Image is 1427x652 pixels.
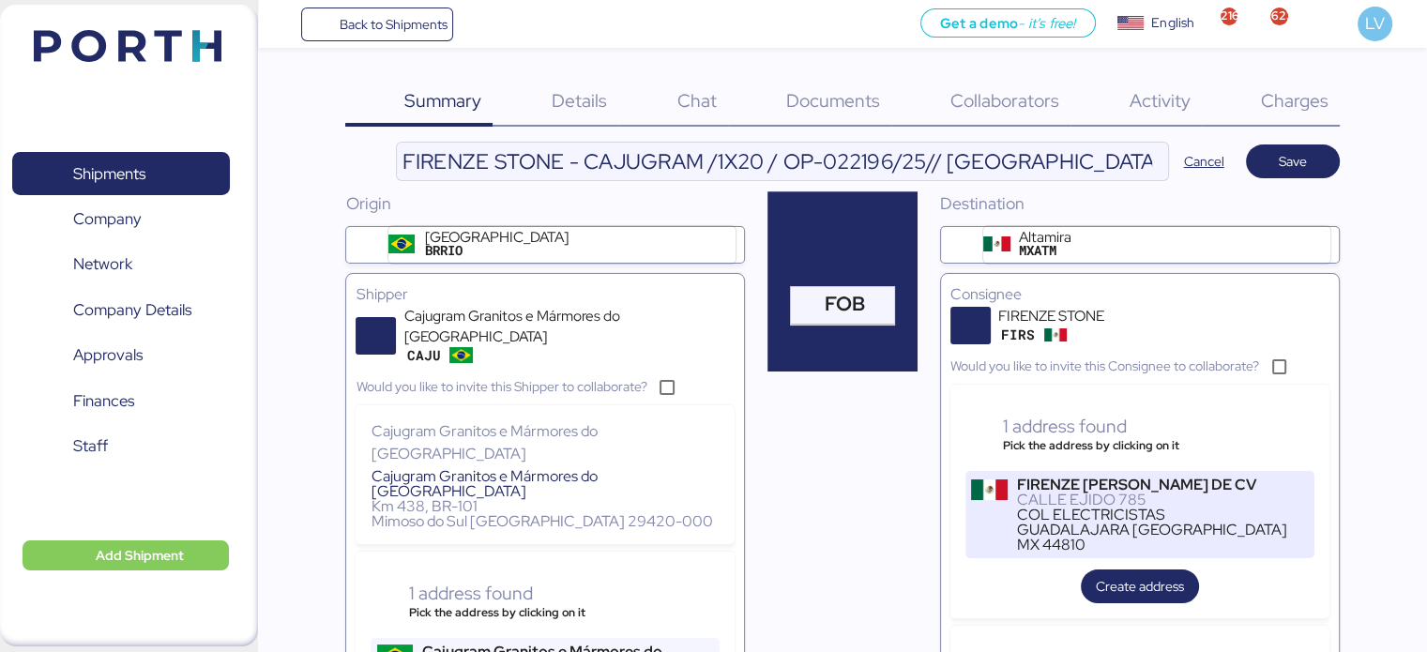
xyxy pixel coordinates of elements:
[1016,523,1308,553] div: GUADALAJARA [GEOGRAPHIC_DATA] MX 44810
[356,283,735,306] div: Shipper
[12,152,230,195] a: Shipments
[1016,478,1308,493] div: FIRENZE [PERSON_NAME] DE CV
[301,8,454,41] a: Back to Shipments
[269,8,301,40] button: Menu
[73,296,191,324] span: Company Details
[339,13,447,36] span: Back to Shipments
[12,334,230,377] a: Approvals
[12,243,230,286] a: Network
[1003,437,1179,453] span: Pick the address by clicking on it
[1151,13,1194,33] div: English
[12,425,230,468] a: Staff
[371,499,720,514] div: Km 438, BR-101
[96,544,184,567] span: Add Shipment
[1081,569,1199,603] button: Create address
[1184,150,1224,173] span: Cancel
[73,387,134,415] span: Finances
[425,244,569,257] div: BRRIO
[73,432,108,460] span: Staff
[825,296,865,312] span: FOB
[12,289,230,332] a: Company Details
[409,604,585,620] span: Pick the address by clicking on it
[1016,508,1308,523] div: COL ELECTRICISTAS
[950,283,1329,306] div: Consignee
[1130,88,1191,113] span: Activity
[1279,150,1307,173] span: Save
[1096,575,1184,598] span: Create address
[552,88,607,113] span: Details
[676,88,716,113] span: Chat
[73,341,143,369] span: Approvals
[786,88,880,113] span: Documents
[1003,417,1179,435] div: 1 address found
[1365,11,1384,36] span: LV
[23,540,229,570] button: Add Shipment
[12,380,230,423] a: Finances
[950,88,1059,113] span: Collaborators
[404,88,481,113] span: Summary
[356,378,646,395] label: Would you like to invite this Shipper to collaborate?
[1169,144,1239,178] button: Cancel
[73,205,142,233] span: Company
[1246,144,1340,178] button: Save
[12,198,230,241] a: Company
[1260,88,1328,113] span: Charges
[73,160,145,188] span: Shipments
[940,191,1340,216] div: Destination
[1019,244,1071,257] div: MXATM
[425,231,569,244] div: [GEOGRAPHIC_DATA]
[403,306,629,347] div: Cajugram Granitos e Mármores do [GEOGRAPHIC_DATA]
[73,250,132,278] span: Network
[371,420,698,465] div: Cajugram Granitos e Mármores do [GEOGRAPHIC_DATA]
[1016,493,1308,508] div: CALLE EJIDO 785
[998,306,1223,326] div: FIRENZE STONE
[371,514,720,529] div: Mimoso do Sul [GEOGRAPHIC_DATA] 29420-000
[371,469,720,499] div: Cajugram Granitos e Mármores do [GEOGRAPHIC_DATA]
[950,357,1259,374] label: Would you like to invite this Consignee to collaborate?
[409,584,585,602] div: 1 address found
[1019,231,1071,244] div: Altamira
[345,191,745,216] div: Origin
